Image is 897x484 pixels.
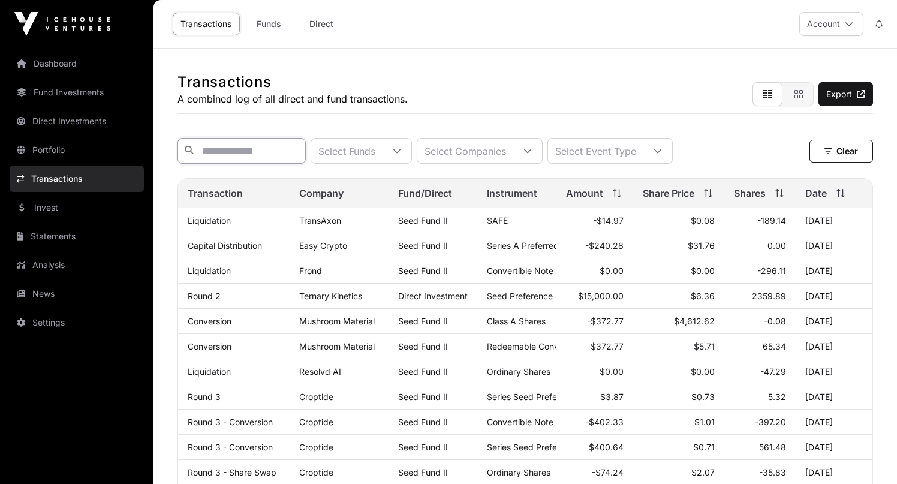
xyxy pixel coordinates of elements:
[759,467,786,477] span: -35.83
[566,186,603,200] span: Amount
[398,186,452,200] span: Fund/Direct
[556,334,633,359] td: $372.77
[398,442,448,452] a: Seed Fund II
[556,410,633,435] td: -$402.33
[691,215,715,226] span: $0.08
[398,241,448,251] a: Seed Fund II
[398,341,448,351] a: Seed Fund II
[487,186,537,200] span: Instrument
[691,366,715,377] span: $0.00
[188,417,273,427] a: Round 3 - Conversion
[173,13,240,35] a: Transactions
[177,92,408,106] p: A combined log of all direct and fund transactions.
[299,215,341,226] a: TransAxon
[487,316,546,326] span: Class A Shares
[487,442,598,452] span: Series Seed Preferred Stock
[188,266,231,276] a: Liquidation
[755,417,786,427] span: -397.20
[556,435,633,460] td: $400.64
[398,467,448,477] a: Seed Fund II
[14,12,110,36] img: Icehouse Ventures Logo
[398,366,448,377] a: Seed Fund II
[10,252,144,278] a: Analysis
[188,341,231,351] a: Conversion
[556,359,633,384] td: $0.00
[796,208,872,233] td: [DATE]
[760,366,786,377] span: -47.29
[299,291,362,301] a: Ternary Kinetics
[398,417,448,427] a: Seed Fund II
[805,186,827,200] span: Date
[398,266,448,276] a: Seed Fund II
[818,82,873,106] a: Export
[398,392,448,402] a: Seed Fund II
[188,316,231,326] a: Conversion
[757,266,786,276] span: -296.11
[188,186,243,200] span: Transaction
[694,341,715,351] span: $5.71
[10,309,144,336] a: Settings
[688,241,715,251] span: $31.76
[188,467,276,477] a: Round 3 - Share Swap
[674,316,715,326] span: $4,612.62
[299,341,375,351] a: Mushroom Material
[297,13,345,35] a: Direct
[188,241,262,251] a: Capital Distribution
[767,241,786,251] span: 0.00
[799,12,863,36] button: Account
[487,291,582,301] span: Seed Preference Shares
[691,291,715,301] span: $6.36
[487,341,697,351] span: Redeemable Convertible Preference Shares (RSPS-2)
[556,258,633,284] td: $0.00
[691,392,715,402] span: $0.73
[299,442,333,452] a: Croptide
[556,208,633,233] td: -$14.97
[299,417,333,427] a: Croptide
[796,435,872,460] td: [DATE]
[10,166,144,192] a: Transactions
[10,137,144,163] a: Portfolio
[556,384,633,410] td: $3.87
[10,223,144,249] a: Statements
[299,316,375,326] a: Mushroom Material
[768,392,786,402] span: 5.32
[837,426,897,484] iframe: Chat Widget
[487,467,550,477] span: Ordinary Shares
[487,392,598,402] span: Series Seed Preferred Stock
[10,108,144,134] a: Direct Investments
[548,139,643,163] div: Select Event Type
[311,139,383,163] div: Select Funds
[809,140,873,163] button: Clear
[299,467,333,477] a: Croptide
[556,233,633,258] td: -$240.28
[10,194,144,221] a: Invest
[299,366,341,377] a: Resolvd AI
[796,258,872,284] td: [DATE]
[299,186,344,200] span: Company
[694,417,715,427] span: $1.01
[10,281,144,307] a: News
[759,442,786,452] span: 561.48
[398,316,448,326] a: Seed Fund II
[556,284,633,309] td: $15,000.00
[796,384,872,410] td: [DATE]
[299,241,347,251] a: Easy Crypto
[693,442,715,452] span: $0.71
[299,392,333,402] a: Croptide
[796,410,872,435] td: [DATE]
[487,215,508,226] span: SAFE
[643,186,694,200] span: Share Price
[691,467,715,477] span: $2.07
[764,316,786,326] span: -0.08
[752,291,786,301] span: 2359.89
[188,392,221,402] a: Round 3
[556,309,633,334] td: -$372.77
[417,139,513,163] div: Select Companies
[796,334,872,359] td: [DATE]
[245,13,293,35] a: Funds
[796,233,872,258] td: [DATE]
[796,284,872,309] td: [DATE]
[763,341,786,351] span: 65.34
[188,366,231,377] a: Liquidation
